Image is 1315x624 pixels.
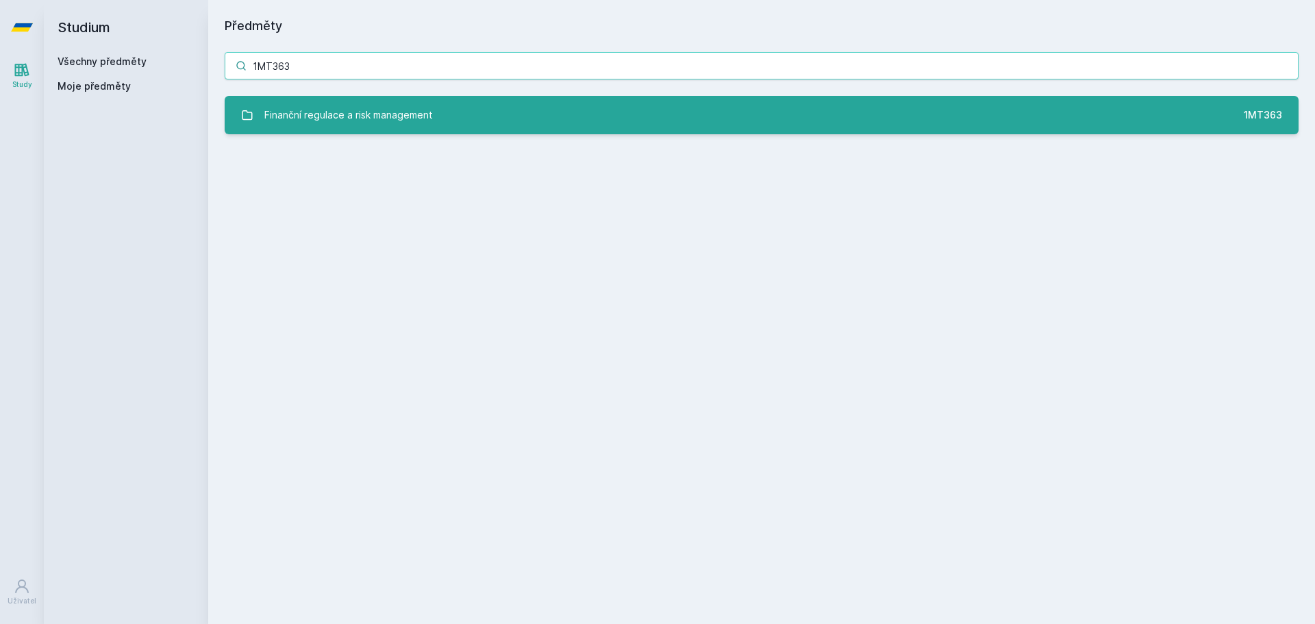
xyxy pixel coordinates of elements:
div: 1MT363 [1244,108,1282,122]
div: Finanční regulace a risk management [264,101,433,129]
a: Study [3,55,41,97]
span: Moje předměty [58,79,131,93]
div: Uživatel [8,596,36,606]
a: Všechny předměty [58,55,147,67]
div: Study [12,79,32,90]
h1: Předměty [225,16,1299,36]
input: Název nebo ident předmětu… [225,52,1299,79]
a: Uživatel [3,571,41,613]
a: Finanční regulace a risk management 1MT363 [225,96,1299,134]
